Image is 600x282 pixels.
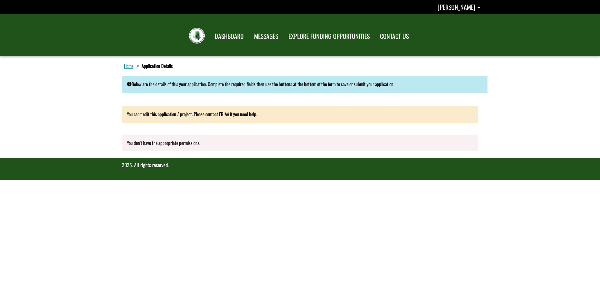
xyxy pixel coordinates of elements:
[122,162,478,169] p: 2025
[437,2,480,12] a: Gord Tate
[122,135,478,151] div: You don't have the appropriate permissions.
[209,27,413,44] nav: Main Navigation
[122,76,487,92] div: Below are the details of this your application. Complete the required fields then use the buttons...
[284,28,374,44] a: EXPLORE FUNDING OPPORTUNITIES
[210,28,248,44] a: DASHBOARD
[437,2,475,12] span: [PERSON_NAME]
[249,28,283,44] a: MESSAGES
[122,106,478,122] div: You can't edit this application / project. Please contact FRIAA if you need help.
[122,135,478,151] div: Application Details
[123,62,135,70] a: Home
[136,63,173,69] li: Application Details
[375,28,413,44] a: CONTACT US
[189,28,205,44] img: FRIAA Submissions Portal
[132,161,169,169] span: . All rights reserved.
